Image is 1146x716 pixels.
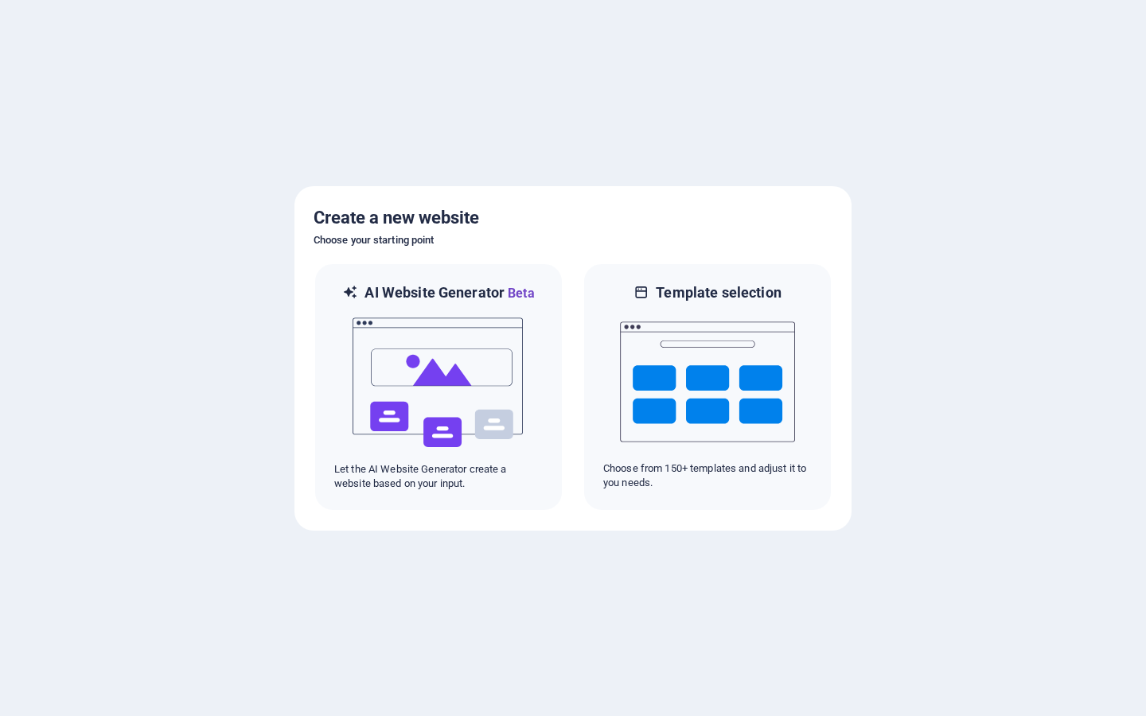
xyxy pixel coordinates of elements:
img: ai [351,303,526,462]
div: AI Website GeneratorBetaaiLet the AI Website Generator create a website based on your input. [314,263,563,512]
p: Choose from 150+ templates and adjust it to you needs. [603,461,812,490]
span: Beta [505,286,535,301]
div: Template selectionChoose from 150+ templates and adjust it to you needs. [583,263,832,512]
p: Let the AI Website Generator create a website based on your input. [334,462,543,491]
h6: Choose your starting point [314,231,832,250]
h6: AI Website Generator [364,283,534,303]
h5: Create a new website [314,205,832,231]
h6: Template selection [656,283,781,302]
